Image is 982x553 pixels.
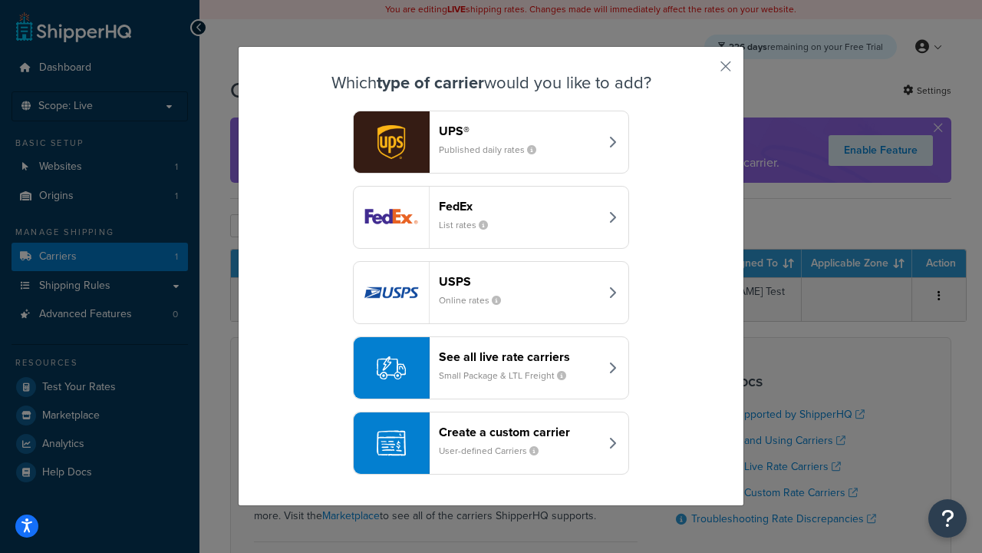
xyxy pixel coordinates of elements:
header: FedEx [439,199,599,214]
header: See all live rate carriers [439,349,599,364]
small: Online rates [439,293,513,307]
button: usps logoUSPSOnline rates [353,261,629,324]
button: Open Resource Center [928,499,967,538]
small: User-defined Carriers [439,444,551,458]
header: USPS [439,274,599,289]
small: Published daily rates [439,143,549,157]
img: icon-carrier-liverate-becf4550.svg [377,353,406,382]
h3: Which would you like to add? [277,74,705,92]
header: Create a custom carrier [439,425,599,439]
small: List rates [439,218,500,232]
strong: type of carrier [377,70,484,95]
button: See all live rate carriersSmall Package & LTL Freight [353,336,629,399]
small: Small Package & LTL Freight [439,369,578,382]
img: usps logo [354,262,429,323]
img: ups logo [354,111,429,173]
header: UPS® [439,124,599,138]
button: Create a custom carrierUser-defined Carriers [353,412,629,475]
img: fedEx logo [354,187,429,248]
button: ups logoUPS®Published daily rates [353,111,629,174]
img: icon-carrier-custom-c93b8a24.svg [377,429,406,458]
button: fedEx logoFedExList rates [353,186,629,249]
